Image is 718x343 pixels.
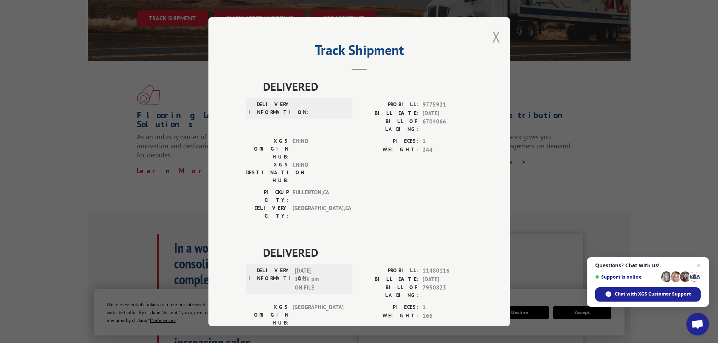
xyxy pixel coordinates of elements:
label: WEIGHT: [359,145,419,154]
span: 166 [423,311,472,320]
label: DELIVERY INFORMATION: [248,267,291,292]
span: Support is online [595,274,658,280]
span: CHINO [292,161,343,184]
label: XGS ORIGIN HUB: [246,137,289,161]
span: 1 [423,303,472,312]
span: [DATE] [423,275,472,284]
span: Questions? Chat with us! [595,262,701,268]
label: DELIVERY CITY: [246,204,289,220]
label: PIECES: [359,137,419,146]
label: XGS ORIGIN HUB: [246,303,289,327]
label: BILL DATE: [359,275,419,284]
label: XGS DESTINATION HUB: [246,161,289,184]
span: [GEOGRAPHIC_DATA] , CA [292,204,343,220]
span: 6704066 [423,117,472,133]
label: WEIGHT: [359,311,419,320]
label: BILL OF LADING: [359,284,419,299]
span: [DATE] [423,109,472,117]
label: BILL DATE: [359,109,419,117]
span: 1 [423,137,472,146]
span: FULLERTON , CA [292,188,343,204]
span: DELIVERED [263,78,472,95]
span: CHINO [292,137,343,161]
div: Open chat [686,313,709,335]
label: PROBILL: [359,101,419,109]
div: Chat with XGS Customer Support [595,287,701,302]
span: 7950823 [423,284,472,299]
span: [DATE] 12:01 pm ON FILE [295,267,346,292]
span: 11480116 [423,267,472,275]
span: [GEOGRAPHIC_DATA] [292,303,343,327]
h2: Track Shipment [246,45,472,59]
button: Close modal [492,27,501,47]
span: Chat with XGS Customer Support [615,291,691,297]
span: 344 [423,145,472,154]
span: Close chat [694,261,703,270]
label: PROBILL: [359,267,419,275]
label: DELIVERY INFORMATION: [248,101,291,116]
span: DELIVERED [263,244,472,261]
label: BILL OF LADING: [359,117,419,133]
label: PIECES: [359,303,419,312]
label: PICKUP CITY: [246,188,289,204]
span: 9775921 [423,101,472,109]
